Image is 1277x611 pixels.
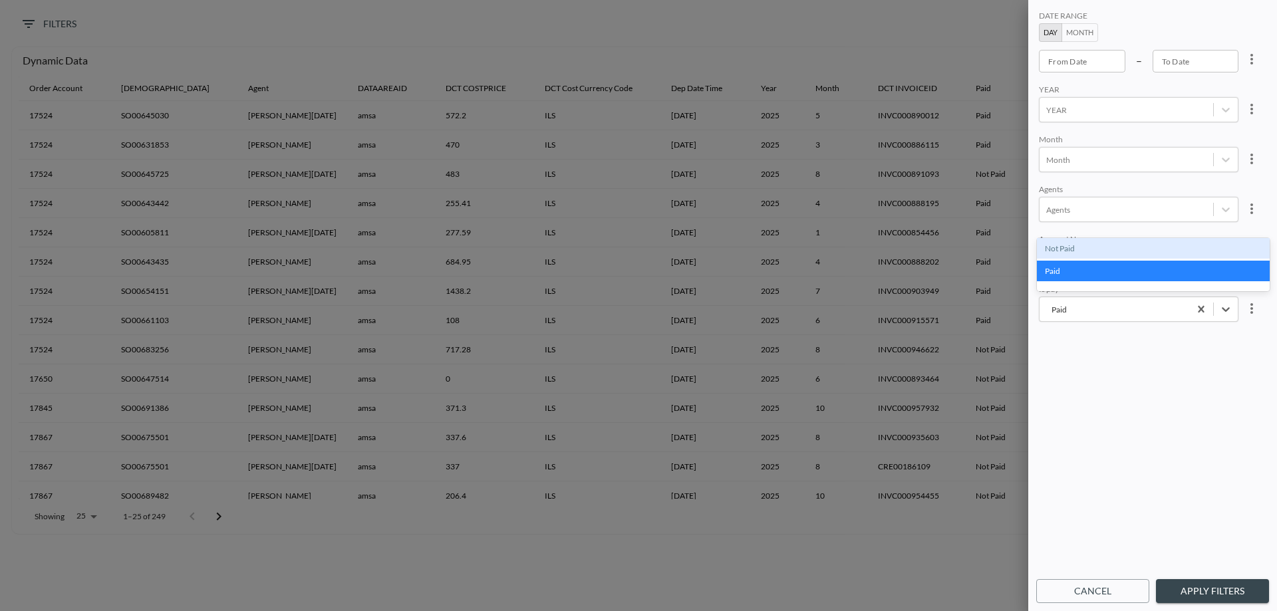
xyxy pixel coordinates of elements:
[1039,11,1238,23] div: DATE RANGE
[1039,23,1062,42] button: Day
[1037,261,1270,283] span: Paid
[1238,96,1265,122] button: more
[1037,238,1270,261] span: Not Paid
[1039,50,1125,72] input: YYYY-MM-DD
[1039,84,1238,97] div: YEAR
[1153,50,1239,72] input: YYYY-MM-DD
[1156,579,1269,604] button: Apply Filters
[1238,146,1265,172] button: more
[1238,195,1265,222] button: more
[1037,238,1270,259] div: Not Paid
[1037,261,1270,281] div: Paid
[1039,184,1238,197] div: Agents
[1136,53,1142,68] p: –
[1036,579,1149,604] button: Cancel
[1039,234,1238,247] div: Account Name
[1039,134,1238,147] div: Month
[1238,46,1265,72] button: more
[1062,23,1098,42] button: Month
